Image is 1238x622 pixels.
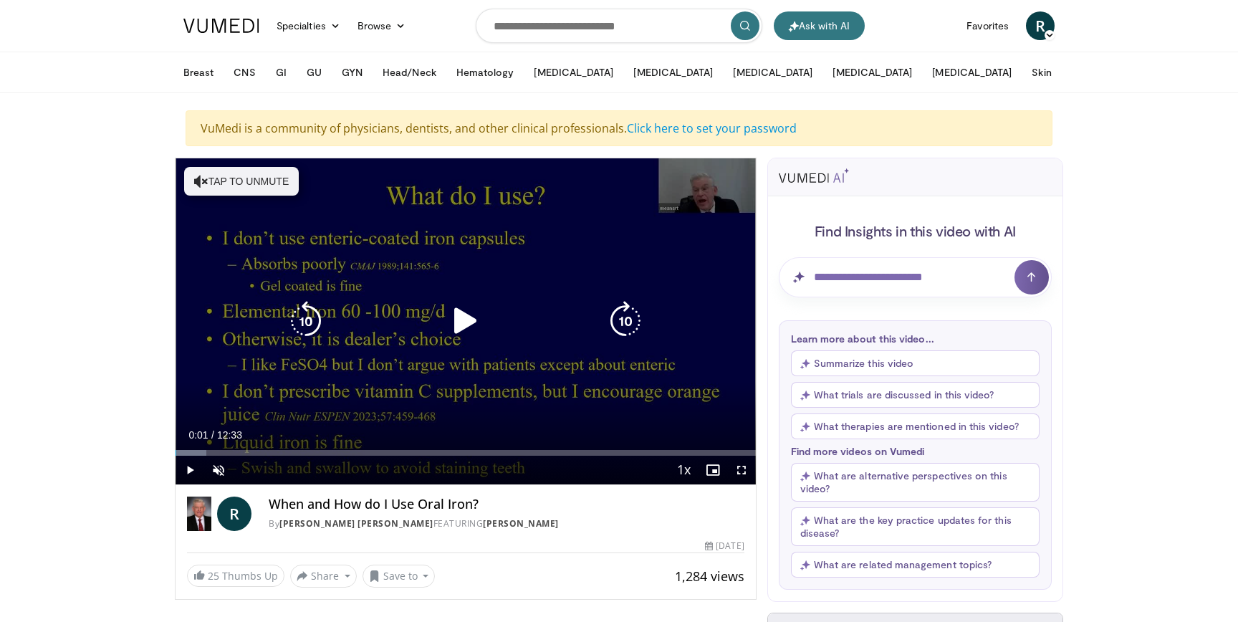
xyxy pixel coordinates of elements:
button: Summarize this video [791,350,1040,376]
a: 25 Thumbs Up [187,565,284,587]
a: Browse [349,11,415,40]
img: vumedi-ai-logo.svg [779,168,849,183]
input: Search topics, interventions [476,9,762,43]
a: R [217,497,251,531]
a: [PERSON_NAME] [PERSON_NAME] [279,517,433,530]
button: GU [298,58,330,87]
h4: Find Insights in this video with AI [779,221,1052,240]
button: Ask with AI [774,11,865,40]
div: VuMedi is a community of physicians, dentists, and other clinical professionals. [186,110,1052,146]
button: Skin [1023,58,1060,87]
button: GI [267,58,295,87]
span: 25 [208,569,219,583]
button: What are the key practice updates for this disease? [791,507,1040,546]
button: Tap to unmute [184,167,299,196]
button: CNS [225,58,264,87]
button: Share [290,565,357,588]
a: Click here to set your password [627,120,797,136]
button: GYN [333,58,371,87]
button: [MEDICAL_DATA] [625,58,721,87]
button: What are related management topics? [791,552,1040,578]
img: VuMedi Logo [183,19,259,33]
p: Find more videos on Vumedi [791,445,1040,457]
button: Playback Rate [670,456,699,484]
a: [PERSON_NAME] [483,517,559,530]
button: [MEDICAL_DATA] [724,58,821,87]
button: Breast [175,58,222,87]
button: Enable picture-in-picture mode [699,456,727,484]
button: Head/Neck [374,58,445,87]
button: [MEDICAL_DATA] [923,58,1020,87]
div: Progress Bar [176,450,756,456]
a: Specialties [268,11,349,40]
button: What therapies are mentioned in this video? [791,413,1040,439]
button: Play [176,456,204,484]
span: 1,284 views [675,568,744,585]
button: Save to [363,565,436,588]
button: Fullscreen [727,456,756,484]
div: [DATE] [705,540,744,552]
button: [MEDICAL_DATA] [525,58,622,87]
a: Favorites [958,11,1017,40]
span: / [211,429,214,441]
button: What trials are discussed in this video? [791,382,1040,408]
h4: When and How do I Use Oral Iron? [269,497,744,512]
div: By FEATURING [269,517,744,530]
button: Unmute [204,456,233,484]
button: [MEDICAL_DATA] [824,58,921,87]
span: 0:01 [188,429,208,441]
video-js: Video Player [176,158,756,485]
img: Dr. Robert T. Means Jr. [187,497,211,531]
button: What are alternative perspectives on this video? [791,463,1040,502]
span: 12:33 [217,429,242,441]
button: Hematology [448,58,523,87]
a: R [1026,11,1055,40]
p: Learn more about this video... [791,332,1040,345]
input: Question for AI [779,257,1052,297]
